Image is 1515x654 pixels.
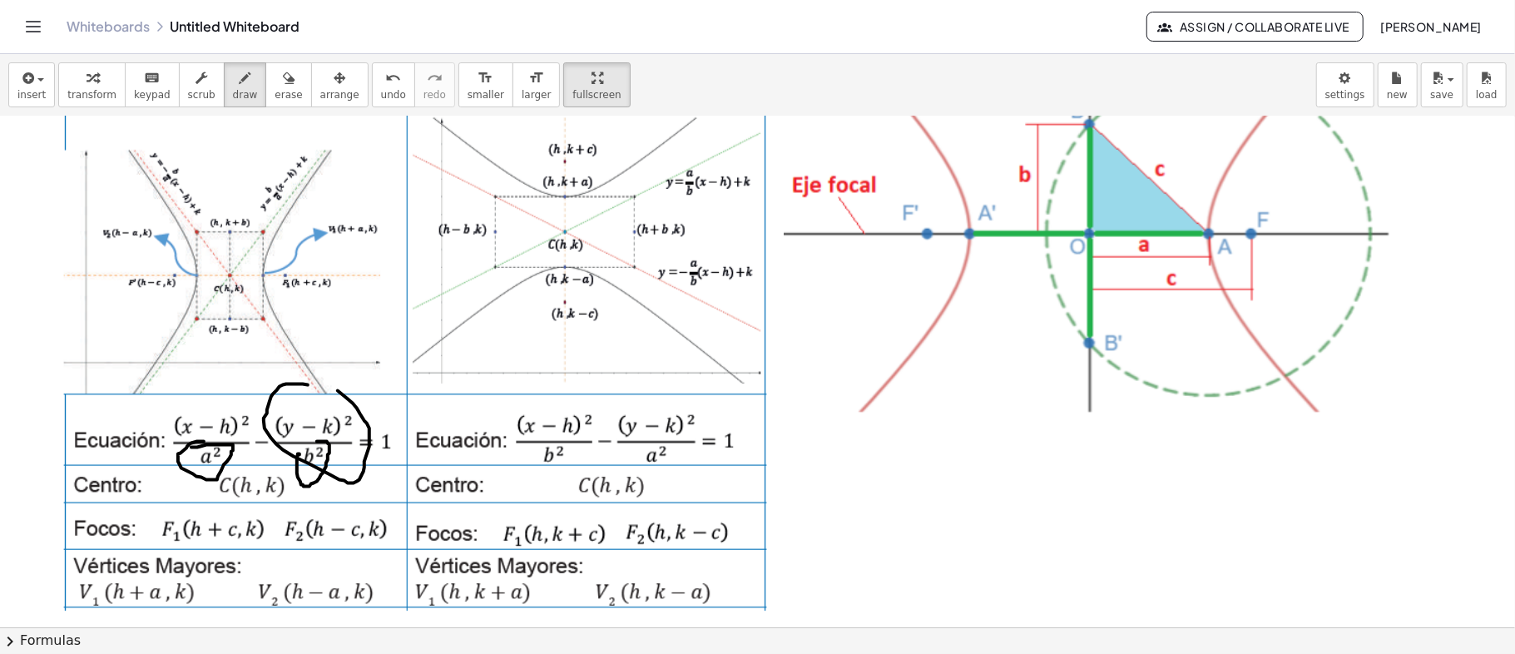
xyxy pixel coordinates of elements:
[17,89,46,101] span: insert
[179,62,225,107] button: scrub
[1421,62,1463,107] button: save
[20,13,47,40] button: Toggle navigation
[67,89,116,101] span: transform
[1430,89,1453,101] span: save
[67,18,150,35] a: Whiteboards
[1380,19,1482,34] span: [PERSON_NAME]
[320,89,359,101] span: arrange
[144,68,160,88] i: keyboard
[1316,62,1374,107] button: settings
[233,89,258,101] span: draw
[563,62,630,107] button: fullscreen
[385,68,401,88] i: undo
[58,62,126,107] button: transform
[1325,89,1365,101] span: settings
[265,62,311,107] button: erase
[512,62,560,107] button: format_sizelarger
[134,89,171,101] span: keypad
[1161,19,1349,34] span: Assign / Collaborate Live
[8,62,55,107] button: insert
[1467,62,1507,107] button: load
[125,62,180,107] button: keyboardkeypad
[528,68,544,88] i: format_size
[275,89,302,101] span: erase
[372,62,415,107] button: undoundo
[188,89,215,101] span: scrub
[414,62,455,107] button: redoredo
[423,89,446,101] span: redo
[427,68,443,88] i: redo
[311,62,369,107] button: arrange
[1378,62,1418,107] button: new
[572,89,621,101] span: fullscreen
[478,68,493,88] i: format_size
[1476,89,1498,101] span: load
[458,62,513,107] button: format_sizesmaller
[1387,89,1408,101] span: new
[1146,12,1364,42] button: Assign / Collaborate Live
[1367,12,1495,42] button: [PERSON_NAME]
[468,89,504,101] span: smaller
[224,62,267,107] button: draw
[381,89,406,101] span: undo
[522,89,551,101] span: larger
